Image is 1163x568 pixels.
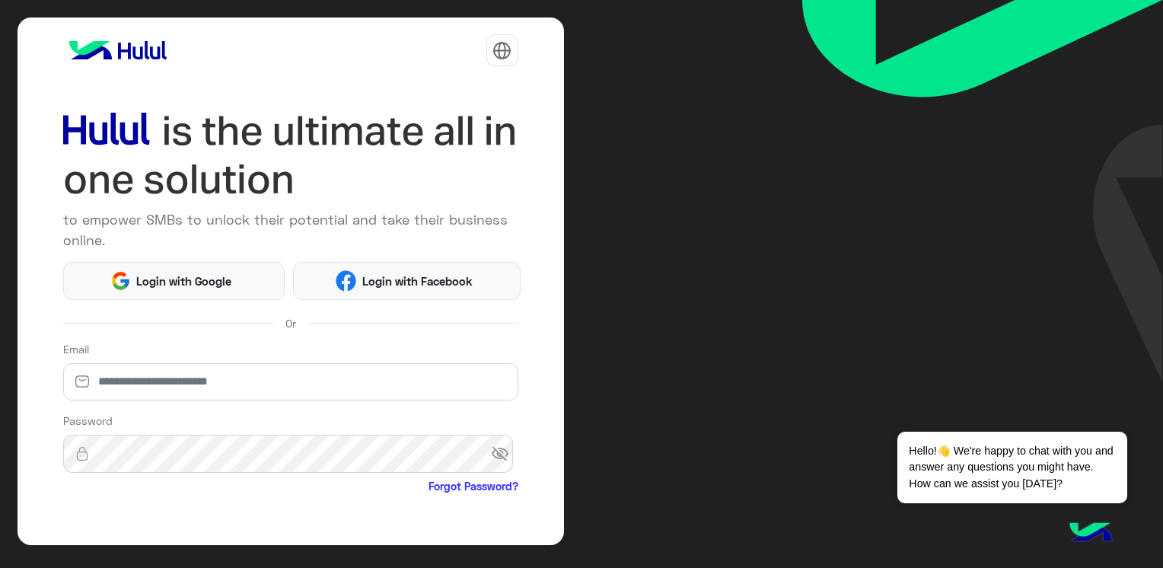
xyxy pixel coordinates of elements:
[63,446,101,461] img: lock
[1064,507,1117,560] img: hulul-logo.png
[63,497,295,557] iframe: reCAPTCHA
[63,35,173,65] img: logo
[491,440,518,467] span: visibility_off
[293,262,521,300] button: Login with Facebook
[63,107,518,204] img: hululLoginTitle_EN.svg
[356,273,478,290] span: Login with Facebook
[110,270,131,291] img: Google
[429,478,518,494] a: Forgot Password?
[63,341,89,357] label: Email
[63,262,285,300] button: Login with Google
[336,270,356,291] img: Facebook
[63,413,113,429] label: Password
[131,273,237,290] span: Login with Google
[63,374,101,389] img: email
[63,209,518,250] p: to empower SMBs to unlock their potential and take their business online.
[897,432,1126,503] span: Hello!👋 We're happy to chat with you and answer any questions you might have. How can we assist y...
[285,315,296,331] span: Or
[492,41,511,60] img: tab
